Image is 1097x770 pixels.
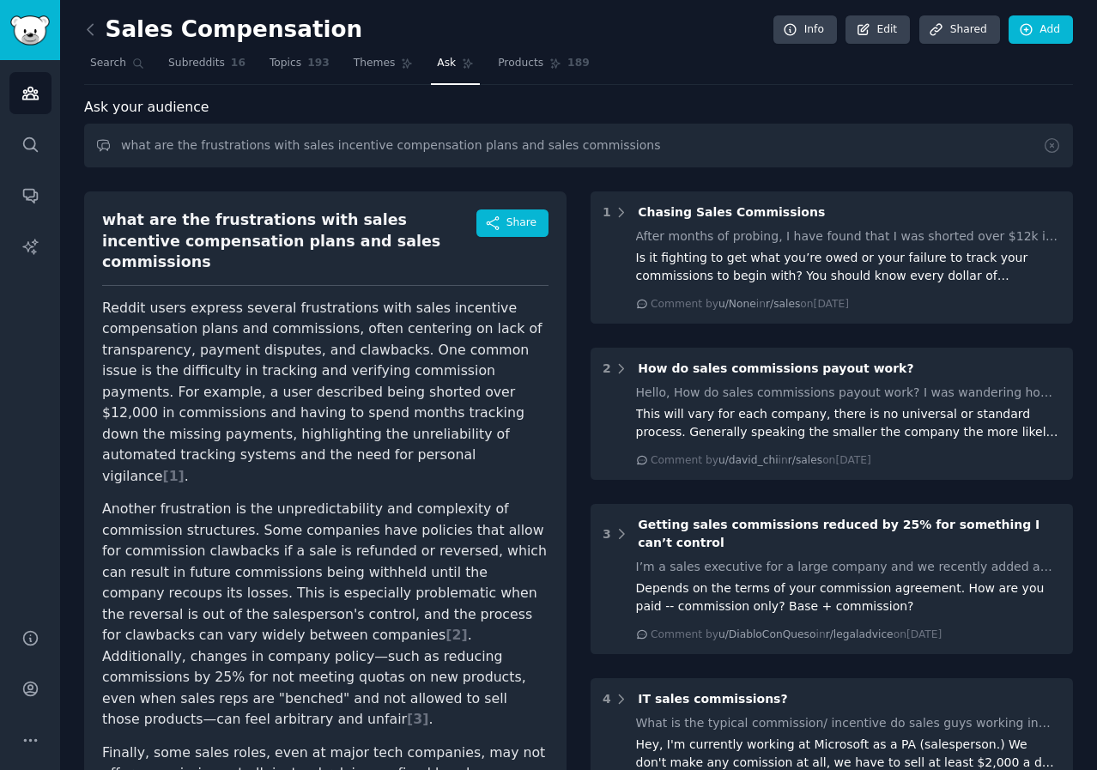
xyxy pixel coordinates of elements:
[437,56,456,71] span: Ask
[354,56,396,71] span: Themes
[476,209,548,237] button: Share
[168,56,225,71] span: Subreddits
[407,711,428,727] span: [ 3 ]
[636,227,1062,246] div: After months of probing, I have found that I was shorted over $12k in commissions for sales I mad...
[84,124,1073,167] input: Ask this audience a question...
[638,692,787,706] span: IT sales commissions?
[766,298,800,310] span: r/sales
[773,15,837,45] a: Info
[636,579,1062,615] div: Depends on the terms of your commission agreement. How are you paid -- commission only? Base + co...
[638,518,1039,549] span: Getting sales commissions reduced by 25% for something I can’t control
[845,15,910,45] a: Edit
[651,453,871,469] div: Comment by in on [DATE]
[718,454,779,466] span: u/david_chi
[445,627,467,643] span: [ 2 ]
[84,16,362,44] h2: Sales Compensation
[636,405,1062,441] div: This will vary for each company, there is no universal or standard process. Generally speaking th...
[603,203,611,221] div: 1
[567,56,590,71] span: 189
[84,97,209,118] span: Ask your audience
[636,384,1062,402] div: Hello, How do sales commissions payout work? I was wandering how does whole process work. Let's l...
[264,50,336,85] a: Topics193
[788,454,822,466] span: r/sales
[431,50,480,85] a: Ask
[826,628,894,640] span: r/legaladvice
[270,56,301,71] span: Topics
[603,525,611,543] div: 3
[638,205,825,219] span: Chasing Sales Commissions
[162,50,252,85] a: Subreddits16
[636,714,1062,732] div: What is the typical commission/ incentive do sales guys working in tech companies like Amazon AWS...
[603,360,611,378] div: 2
[102,209,476,273] div: what are the frustrations with sales incentive compensation plans and sales commissions
[718,628,816,640] span: u/DiabloConQueso
[492,50,595,85] a: Products189
[231,56,245,71] span: 16
[498,56,543,71] span: Products
[307,56,330,71] span: 193
[636,249,1062,285] div: Is it fighting to get what you’re owed or your failure to track your commissions to begin with? Y...
[636,558,1062,576] div: I’m a sales executive for a large company and we recently added a product for a new division that...
[1009,15,1073,45] a: Add
[84,50,150,85] a: Search
[603,690,611,708] div: 4
[919,15,1000,45] a: Shared
[90,56,126,71] span: Search
[348,50,420,85] a: Themes
[718,298,756,310] span: u/None
[102,499,548,731] p: Another frustration is the unpredictability and complexity of commission structures. Some compani...
[651,297,849,312] div: Comment by in on [DATE]
[506,215,536,231] span: Share
[102,298,548,488] p: Reddit users express several frustrations with sales incentive compensation plans and commissions...
[638,361,913,375] span: How do sales commissions payout work?
[10,15,50,45] img: GummySearch logo
[162,468,184,484] span: [ 1 ]
[651,628,942,643] div: Comment by in on [DATE]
